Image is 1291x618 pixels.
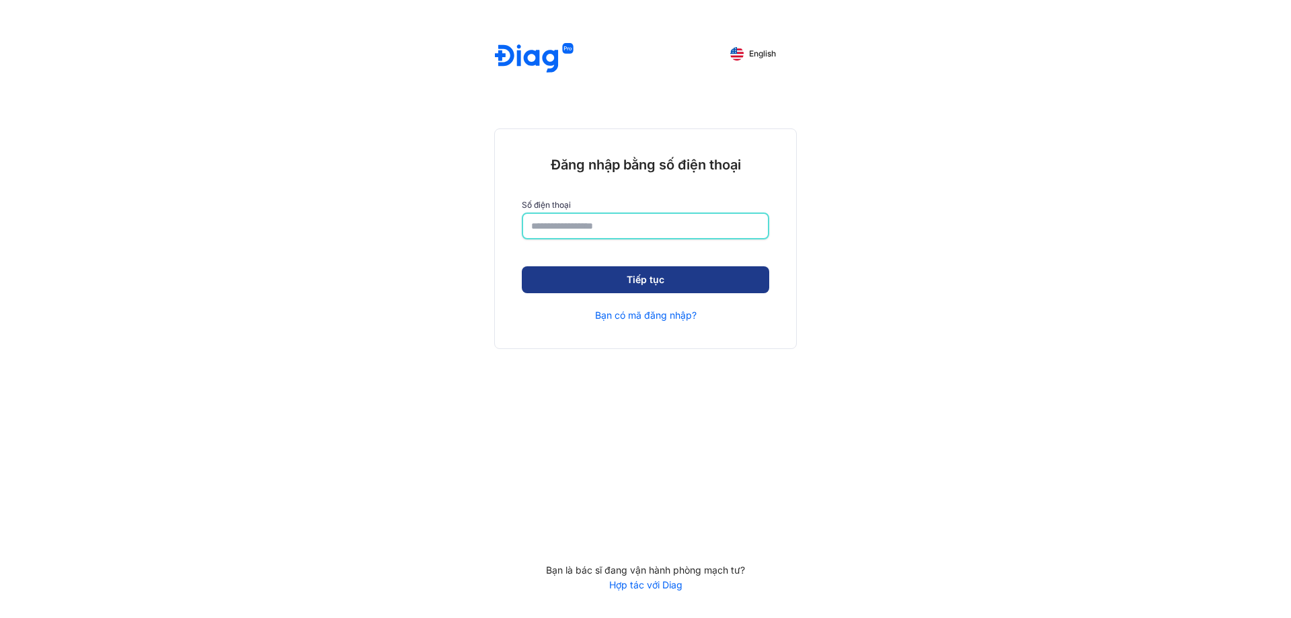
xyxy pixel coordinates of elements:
[522,156,769,173] div: Đăng nhập bằng số điện thoại
[522,200,769,210] label: Số điện thoại
[495,43,574,75] img: logo
[494,579,797,591] a: Hợp tác với Diag
[494,564,797,576] div: Bạn là bác sĩ đang vận hành phòng mạch tư?
[749,49,776,59] span: English
[522,266,769,293] button: Tiếp tục
[721,43,785,65] button: English
[595,309,697,321] a: Bạn có mã đăng nhập?
[730,47,744,61] img: English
